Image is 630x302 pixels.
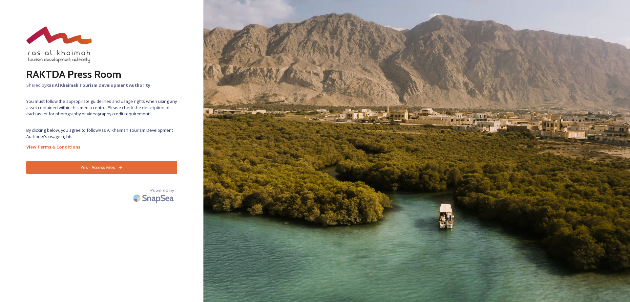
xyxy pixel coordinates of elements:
button: Yes - Access Files [26,161,177,174]
span: Powered by [150,187,174,194]
img: SnapSea Logo [131,190,177,206]
strong: Ras Al Khaimah Tourism Development Authority [46,82,150,88]
strong: View Terms & Conditions [26,144,80,150]
span: You must follow the appropriate guidelines and usage rights when using any asset contained within... [26,98,177,117]
img: raktda_eng_new-stacked-logo_rgb.png [26,26,92,63]
span: By clicking below, you agree to follow Ras Al Khaimah Tourism Development Authority 's usage rights. [26,127,177,140]
a: View Terms & Conditions [26,143,177,151]
h2: RAKTDA Press Room [26,66,177,82]
span: Shared by [26,82,177,88]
